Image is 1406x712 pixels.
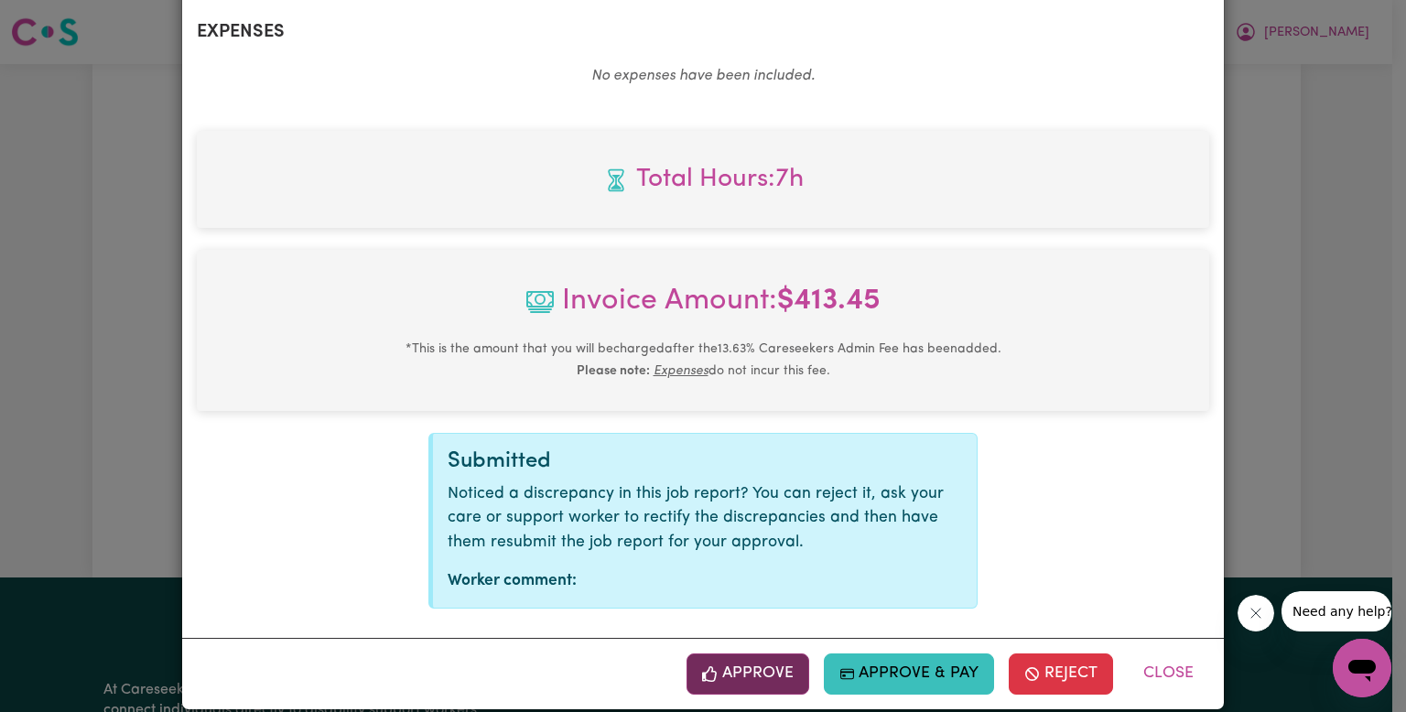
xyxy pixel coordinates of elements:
b: Please note: [577,364,650,378]
button: Reject [1009,653,1113,694]
button: Approve [687,653,809,694]
em: No expenses have been included. [591,69,815,83]
small: This is the amount that you will be charged after the 13.63 % Careseekers Admin Fee has been adde... [406,342,1001,378]
strong: Worker comment: [448,573,577,588]
h2: Expenses [197,21,1209,43]
b: $ 413.45 [777,286,881,316]
u: Expenses [654,364,708,378]
button: Approve & Pay [824,653,995,694]
span: Need any help? [11,13,111,27]
p: Noticed a discrepancy in this job report? You can reject it, ask your care or support worker to r... [448,482,962,555]
button: Close [1128,653,1209,694]
iframe: Button to launch messaging window [1333,639,1391,697]
span: Submitted [448,450,551,472]
iframe: Close message [1238,595,1274,631]
iframe: Message from company [1282,591,1391,631]
span: Invoice Amount: [211,279,1195,338]
span: Total hours worked: 7 hours [211,160,1195,199]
